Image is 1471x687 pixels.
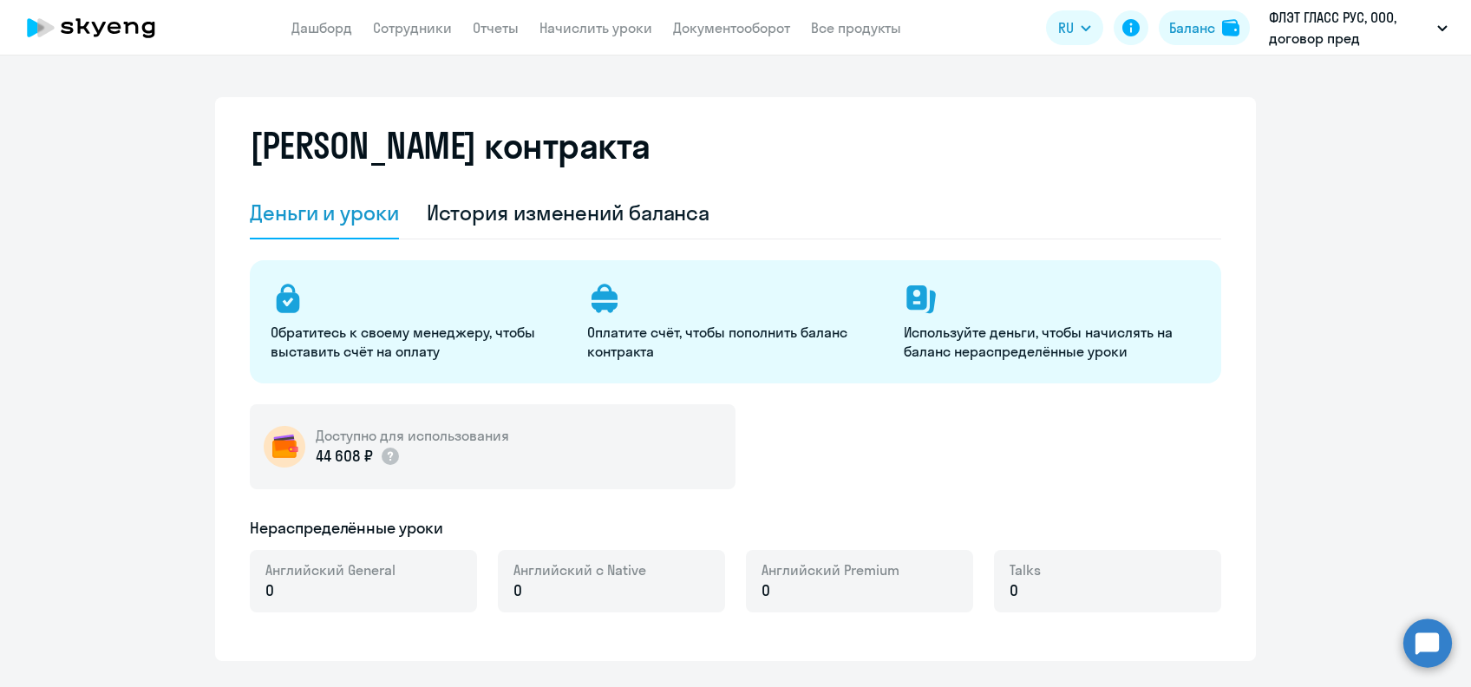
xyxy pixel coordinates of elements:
[762,560,899,579] span: Английский Premium
[539,19,652,36] a: Начислить уроки
[904,323,1200,361] p: Используйте деньги, чтобы начислять на баланс нераспределённые уроки
[316,445,401,468] p: 44 608 ₽
[1169,17,1215,38] div: Баланс
[265,579,274,602] span: 0
[316,426,509,445] h5: Доступно для использования
[1159,10,1250,45] button: Балансbalance
[250,199,399,226] div: Деньги и уроки
[513,560,646,579] span: Английский с Native
[264,426,305,468] img: wallet-circle.png
[291,19,352,36] a: Дашборд
[762,579,770,602] span: 0
[1046,10,1103,45] button: RU
[473,19,519,36] a: Отчеты
[1260,7,1456,49] button: ФЛЭТ ГЛАСС РУС, ООО, договор пред
[673,19,790,36] a: Документооборот
[373,19,452,36] a: Сотрудники
[250,125,651,167] h2: [PERSON_NAME] контракта
[1269,7,1430,49] p: ФЛЭТ ГЛАСС РУС, ООО, договор пред
[811,19,901,36] a: Все продукты
[587,323,883,361] p: Оплатите счёт, чтобы пополнить баланс контракта
[513,579,522,602] span: 0
[1010,560,1041,579] span: Talks
[265,560,396,579] span: Английский General
[250,517,443,540] h5: Нераспределённые уроки
[1058,17,1074,38] span: RU
[1010,579,1018,602] span: 0
[271,323,566,361] p: Обратитесь к своему менеджеру, чтобы выставить счёт на оплату
[427,199,710,226] div: История изменений баланса
[1222,19,1239,36] img: balance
